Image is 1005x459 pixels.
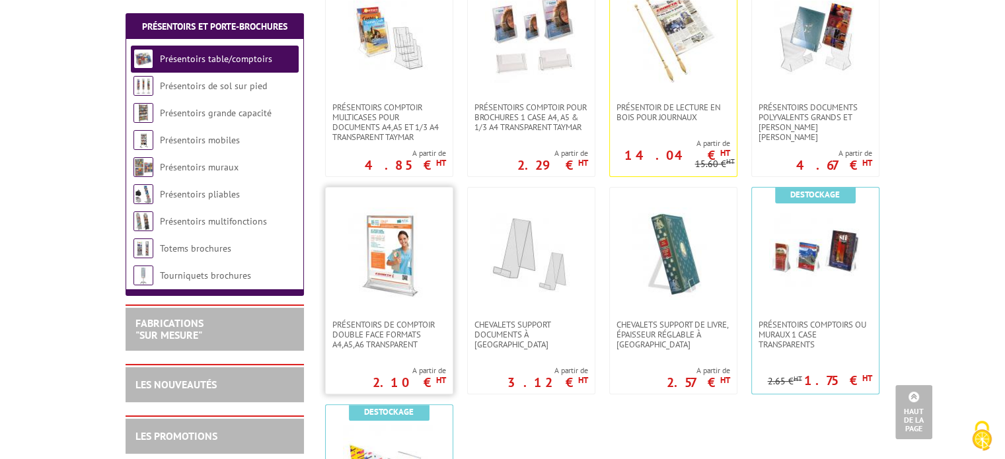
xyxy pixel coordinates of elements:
[160,53,272,65] a: Présentoirs table/comptoirs
[720,374,730,386] sup: HT
[862,372,872,384] sup: HT
[769,207,862,300] img: Présentoirs comptoirs ou muraux 1 case Transparents
[133,130,153,150] img: Présentoirs mobiles
[326,102,453,142] a: Présentoirs comptoir multicases POUR DOCUMENTS A4,A5 ET 1/3 A4 TRANSPARENT TAYMAR
[485,207,577,300] img: CHEVALETS SUPPORT DOCUMENTS À POSER
[752,320,879,349] a: Présentoirs comptoirs ou muraux 1 case Transparents
[610,138,730,149] span: A partir de
[959,414,1005,459] button: Cookies (fenêtre modale)
[133,157,153,177] img: Présentoirs muraux
[616,320,730,349] span: CHEVALETS SUPPORT DE LIVRE, ÉPAISSEUR RÉGLABLE À [GEOGRAPHIC_DATA]
[133,184,153,204] img: Présentoirs pliables
[160,80,267,92] a: Présentoirs de sol sur pied
[142,20,287,32] a: Présentoirs et Porte-brochures
[578,374,588,386] sup: HT
[436,157,446,168] sup: HT
[474,320,588,349] span: CHEVALETS SUPPORT DOCUMENTS À [GEOGRAPHIC_DATA]
[135,316,204,341] a: FABRICATIONS"Sur Mesure"
[133,76,153,96] img: Présentoirs de sol sur pied
[759,320,872,349] span: Présentoirs comptoirs ou muraux 1 case Transparents
[726,157,735,166] sup: HT
[768,376,802,386] p: 2.65 €
[667,378,730,386] p: 2.57 €
[160,134,240,146] a: Présentoirs mobiles
[720,147,730,159] sup: HT
[160,188,240,200] a: Présentoirs pliables
[517,148,588,159] span: A partir de
[507,378,588,386] p: 3.12 €
[804,376,872,384] p: 1.75 €
[326,320,453,349] a: PRÉSENTOIRS DE COMPTOIR DOUBLE FACE FORMATS A4,A5,A6 TRANSPARENT
[365,148,446,159] span: A partir de
[160,161,239,173] a: Présentoirs muraux
[133,265,153,285] img: Tourniquets brochures
[759,102,872,142] span: Présentoirs Documents Polyvalents Grands et [PERSON_NAME] [PERSON_NAME]
[364,406,414,417] b: Destockage
[135,429,217,442] a: LES PROMOTIONS
[332,320,446,349] span: PRÉSENTOIRS DE COMPTOIR DOUBLE FACE FORMATS A4,A5,A6 TRANSPARENT
[373,365,446,376] span: A partir de
[343,207,435,300] img: PRÉSENTOIRS DE COMPTOIR DOUBLE FACE FORMATS A4,A5,A6 TRANSPARENT
[160,107,272,119] a: Présentoirs grande capacité
[160,242,231,254] a: Totems brochures
[517,161,588,169] p: 2.29 €
[578,157,588,168] sup: HT
[965,419,998,452] img: Cookies (fenêtre modale)
[895,385,932,439] a: Haut de la page
[373,378,446,386] p: 2.10 €
[436,374,446,386] sup: HT
[365,161,446,169] p: 4.85 €
[160,269,251,281] a: Tourniquets brochures
[616,102,730,122] span: Présentoir de lecture en bois pour journaux
[133,211,153,231] img: Présentoirs multifonctions
[790,189,840,200] b: Destockage
[862,157,872,168] sup: HT
[468,320,595,349] a: CHEVALETS SUPPORT DOCUMENTS À [GEOGRAPHIC_DATA]
[794,374,802,383] sup: HT
[133,238,153,258] img: Totems brochures
[474,102,588,132] span: PRÉSENTOIRS COMPTOIR POUR BROCHURES 1 CASE A4, A5 & 1/3 A4 TRANSPARENT taymar
[610,102,737,122] a: Présentoir de lecture en bois pour journaux
[752,102,879,142] a: Présentoirs Documents Polyvalents Grands et [PERSON_NAME] [PERSON_NAME]
[695,159,735,169] p: 15.60 €
[135,378,217,391] a: LES NOUVEAUTÉS
[133,103,153,123] img: Présentoirs grande capacité
[507,365,588,376] span: A partir de
[468,102,595,132] a: PRÉSENTOIRS COMPTOIR POUR BROCHURES 1 CASE A4, A5 & 1/3 A4 TRANSPARENT taymar
[610,320,737,349] a: CHEVALETS SUPPORT DE LIVRE, ÉPAISSEUR RÉGLABLE À [GEOGRAPHIC_DATA]
[332,102,446,142] span: Présentoirs comptoir multicases POUR DOCUMENTS A4,A5 ET 1/3 A4 TRANSPARENT TAYMAR
[796,148,872,159] span: A partir de
[624,151,730,159] p: 14.04 €
[160,215,267,227] a: Présentoirs multifonctions
[627,207,720,300] img: CHEVALETS SUPPORT DE LIVRE, ÉPAISSEUR RÉGLABLE À POSER
[796,161,872,169] p: 4.67 €
[667,365,730,376] span: A partir de
[133,49,153,69] img: Présentoirs table/comptoirs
